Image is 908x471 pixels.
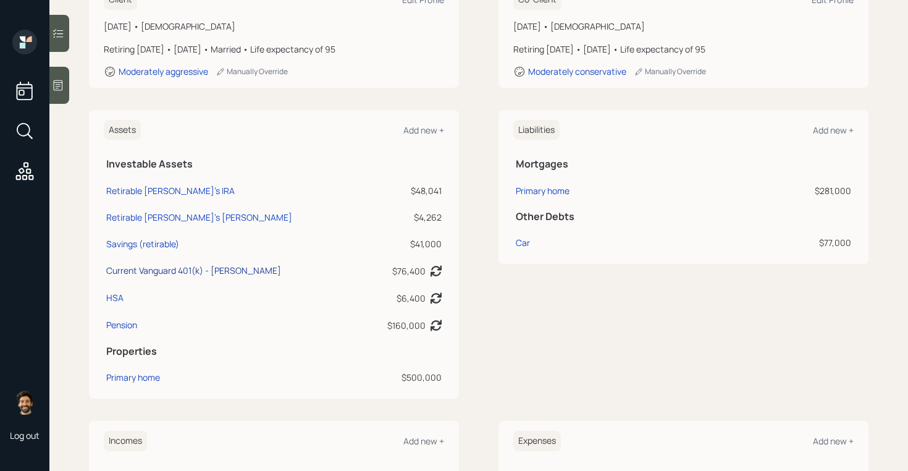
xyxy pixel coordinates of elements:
div: Retirable [PERSON_NAME]'s IRA [106,184,235,197]
div: $41,000 [366,237,442,250]
h6: Incomes [104,431,147,451]
div: Manually Override [216,66,288,77]
div: Current Vanguard 401(k) - [PERSON_NAME] [106,264,281,277]
div: Retirable [PERSON_NAME]'s [PERSON_NAME] [106,211,292,224]
div: Log out [10,430,40,441]
div: Add new + [403,435,444,447]
h5: Investable Assets [106,158,442,170]
div: [DATE] • [DEMOGRAPHIC_DATA] [513,20,854,33]
div: Retiring [DATE] • [DATE] • Life expectancy of 95 [513,43,854,56]
div: $48,041 [366,184,442,197]
div: Savings (retirable) [106,237,179,250]
h6: Liabilities [513,120,560,140]
h5: Mortgages [516,158,851,170]
div: Add new + [403,124,444,136]
div: Add new + [813,124,854,136]
div: $76,400 [392,265,426,278]
h6: Expenses [513,431,561,451]
div: Retiring [DATE] • [DATE] • Married • Life expectancy of 95 [104,43,444,56]
div: $77,000 [715,236,851,249]
div: Primary home [516,184,570,197]
div: Moderately aggressive [119,66,208,77]
div: HSA [106,291,124,304]
div: $500,000 [366,371,442,384]
div: $4,262 [366,211,442,224]
div: Manually Override [634,66,706,77]
h5: Other Debts [516,211,851,223]
div: $160,000 [387,319,426,332]
h6: Assets [104,120,141,140]
div: $6,400 [397,292,426,305]
div: Add new + [813,435,854,447]
div: Primary home [106,371,160,384]
div: [DATE] • [DEMOGRAPHIC_DATA] [104,20,444,33]
div: Car [516,236,530,249]
div: $281,000 [715,184,851,197]
div: Pension [106,318,137,331]
div: Moderately conservative [528,66,626,77]
img: eric-schwartz-headshot.png [12,390,37,415]
h5: Properties [106,346,442,357]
